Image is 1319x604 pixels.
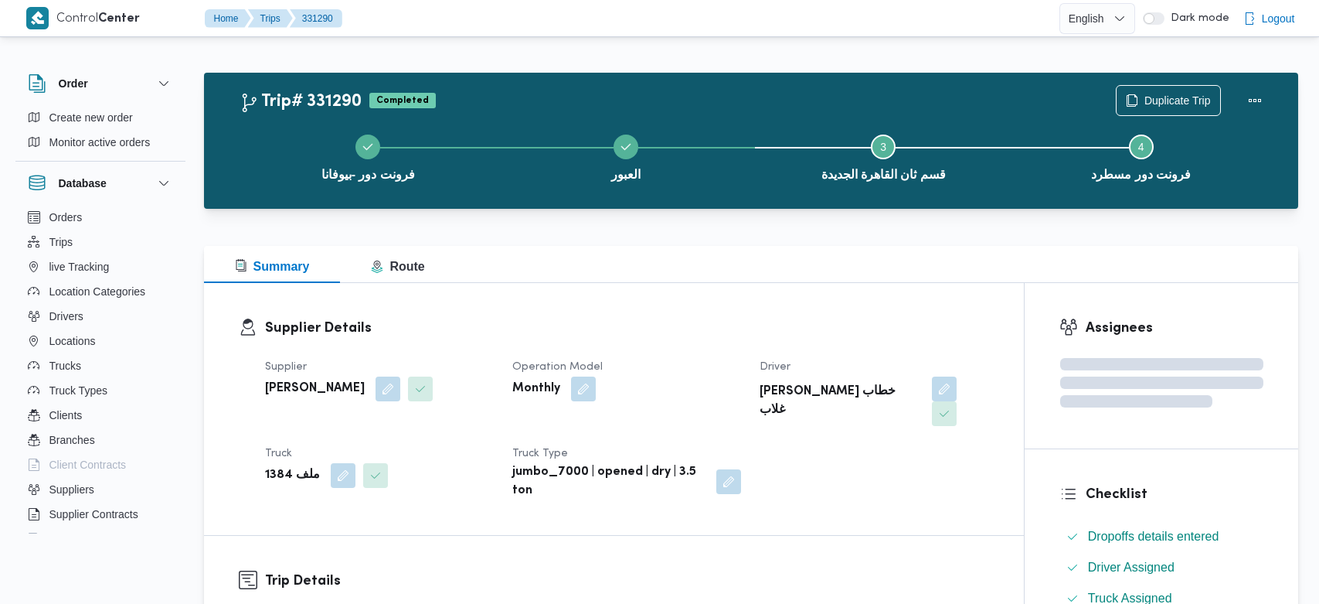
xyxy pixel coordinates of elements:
button: Devices [22,527,179,551]
span: العبور [611,166,641,184]
button: فرونت دور مسطرد [1012,116,1270,196]
button: العبور [497,116,755,196]
span: Driver [760,362,790,372]
span: Suppliers [49,480,94,499]
span: Orders [49,208,83,227]
span: Locations [49,332,96,350]
div: Order [15,105,185,161]
b: jumbo_7000 | opened | dry | 3.5 ton [512,463,705,500]
h3: Order [59,74,88,93]
span: Create new order [49,108,133,127]
button: Logout [1237,3,1301,34]
span: 3 [880,141,886,153]
span: Clients [49,406,83,425]
button: Monitor active orders [22,130,179,155]
b: Center [98,13,140,25]
span: Duplicate Trip [1144,91,1211,110]
h3: Assignees [1086,318,1263,339]
h3: Supplier Details [265,318,989,339]
span: Dropoffs details entered [1088,530,1219,543]
span: Branches [49,431,95,449]
svg: Step 2 is complete [620,141,632,153]
button: Locations [22,329,179,353]
button: Orders [22,205,179,230]
button: Supplier Contracts [22,502,179,527]
span: Driver Assigned [1088,558,1175,577]
b: Monthly [512,380,560,398]
span: Client Contracts [49,456,127,474]
span: Truck Type [512,449,568,459]
span: Dark mode [1164,12,1229,25]
button: Suppliers [22,477,179,502]
button: 331290 [290,9,342,28]
span: Completed [369,93,436,108]
span: فرونت دور مسطرد [1091,166,1191,184]
span: Drivers [49,307,83,326]
b: [PERSON_NAME] خطاب غلاب [760,383,921,420]
button: Drivers [22,304,179,329]
span: Logout [1262,9,1295,28]
span: Summary [235,260,310,273]
button: Truck Types [22,378,179,403]
button: Database [28,174,173,193]
button: Trucks [22,353,179,378]
h3: Trip Details [265,571,989,592]
span: live Tracking [49,258,110,276]
b: [PERSON_NAME] [265,380,365,398]
h3: Database [59,174,107,193]
span: Location Categories [49,282,146,301]
h2: Trip# 331290 [240,92,362,112]
button: Actions [1239,85,1270,116]
span: Truck [265,449,292,459]
span: Operation Model [512,362,603,372]
h3: Checklist [1086,484,1263,505]
span: قسم ثان القاهرة الجديدة [821,166,946,184]
button: قسم ثان القاهرة الجديدة [755,116,1013,196]
button: Clients [22,403,179,428]
button: Create new order [22,105,179,130]
button: Duplicate Trip [1116,85,1221,116]
button: live Tracking [22,254,179,279]
span: Monitor active orders [49,133,151,152]
span: Truck Types [49,381,107,400]
svg: Step 1 is complete [362,141,374,153]
span: Supplier [265,362,307,372]
span: Devices [49,530,88,548]
button: Client Contracts [22,452,179,477]
span: Supplier Contracts [49,505,138,524]
button: Branches [22,428,179,452]
button: Order [28,74,173,93]
button: فرونت دور -بيوفانا [240,116,498,196]
button: Dropoffs details entered [1060,524,1263,549]
span: Trucks [49,357,81,375]
img: X8yXhbKr1z7QwAAAABJRU5ErkJggg== [26,7,49,29]
div: Database [15,205,185,540]
button: Driver Assigned [1060,555,1263,580]
button: Home [205,9,251,28]
span: فرونت دور -بيوفانا [321,166,415,184]
span: 4 [1138,141,1144,153]
span: Route [371,260,424,273]
span: Driver Assigned [1088,561,1175,574]
button: Location Categories [22,279,179,304]
span: Trips [49,233,73,251]
button: Trips [248,9,293,28]
b: Completed [376,96,429,105]
button: Trips [22,230,179,254]
span: Dropoffs details entered [1088,527,1219,546]
b: ملف 1384 [265,466,320,485]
